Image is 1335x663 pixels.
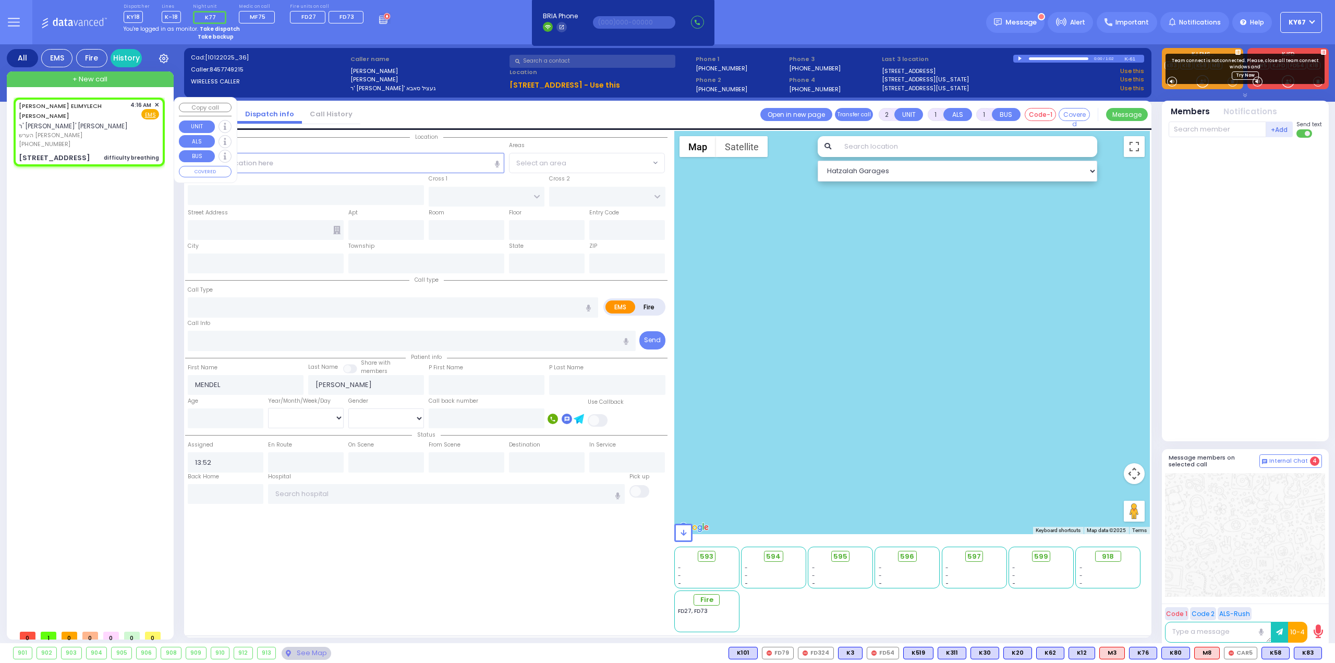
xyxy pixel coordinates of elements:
[1162,52,1243,59] label: KJ EMS...
[1194,647,1220,659] div: M8
[871,650,877,656] img: red-radio-icon.svg
[348,242,374,250] label: Township
[1218,607,1252,620] button: ALS-Rush
[1120,75,1144,84] a: Use this
[509,209,521,217] label: Floor
[211,647,229,659] div: 910
[1269,457,1308,465] span: Internal Chat
[193,4,230,10] label: Night unit
[339,13,354,21] span: FD73
[191,77,347,86] label: WIRELESS CALLER
[1124,136,1145,157] button: Toggle fullscreen view
[179,135,215,148] button: ALS
[41,49,72,67] div: EMS
[19,140,70,148] span: [PHONE_NUMBER]
[302,109,360,119] a: Call History
[1261,647,1290,659] div: K58
[429,397,478,405] label: Call back number
[1296,128,1313,139] label: Turn off text
[992,108,1021,121] button: BUS
[1165,607,1188,620] button: Code 1
[1169,122,1266,137] input: Search member
[205,13,216,21] span: K77
[879,580,882,587] span: -
[762,647,794,659] div: FD79
[188,397,198,405] label: Age
[678,580,681,587] span: -
[745,564,748,572] span: -
[308,363,338,371] label: Last Name
[1025,108,1056,121] button: Code-1
[789,64,841,72] label: [PHONE_NUMBER]
[188,364,217,372] label: First Name
[678,564,681,572] span: -
[41,16,111,29] img: Logo
[589,209,619,217] label: Entry Code
[1229,650,1234,656] img: red-radio-icon.svg
[104,154,159,162] div: difficulty breathing
[76,49,107,67] div: Fire
[789,76,879,85] span: Phone 4
[938,647,966,659] div: K311
[72,74,107,85] span: + New call
[1105,53,1114,65] div: 1:02
[696,76,785,85] span: Phone 2
[838,136,1098,157] input: Search location
[677,521,711,534] a: Open this area in Google Maps (opens a new window)
[1129,647,1157,659] div: BLS
[268,397,344,405] div: Year/Month/Week/Day
[361,367,387,375] span: members
[1036,647,1064,659] div: BLS
[867,647,899,659] div: FD54
[812,564,815,572] span: -
[882,67,936,76] a: [STREET_ADDRESS]
[812,580,815,587] span: -
[635,300,664,314] label: Fire
[945,580,949,587] span: -
[1294,647,1322,659] div: K83
[20,632,35,640] span: 0
[1164,62,1179,69] a: K83
[179,166,232,177] button: COVERED
[1012,572,1015,580] span: -
[124,11,143,23] span: KY18
[1280,12,1322,33] button: KY67
[1069,647,1095,659] div: BLS
[268,441,292,449] label: En Route
[409,276,444,284] span: Call type
[1289,18,1306,27] span: KY67
[766,551,781,562] span: 594
[412,431,441,439] span: Status
[994,18,1002,26] img: message.svg
[282,647,331,660] div: See map
[361,359,391,367] small: Share with
[429,209,444,217] label: Room
[1120,67,1144,76] a: Use this
[103,632,119,640] span: 0
[37,647,57,659] div: 902
[1094,53,1103,65] div: 0:00
[789,55,879,64] span: Phone 3
[429,441,460,449] label: From Scene
[1170,58,1320,70] p: Team connect is not connected. Please, close all team connect windows and
[1310,456,1319,466] span: 4
[112,647,131,659] div: 905
[798,647,834,659] div: FD324
[188,286,213,294] label: Call Type
[162,11,181,23] span: K-18
[333,226,341,234] span: Other building occupants
[938,647,966,659] div: BLS
[7,49,38,67] div: All
[1190,607,1216,620] button: Code 2
[258,647,276,659] div: 913
[1296,120,1322,128] span: Send text
[1169,454,1259,468] h5: Message members on selected call
[696,64,747,72] label: [PHONE_NUMBER]
[188,441,213,449] label: Assigned
[82,632,98,640] span: 0
[348,397,368,405] label: Gender
[145,111,156,119] u: EMS
[945,564,949,572] span: -
[200,25,240,33] strong: Take dispatch
[789,85,841,93] label: [PHONE_NUMBER]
